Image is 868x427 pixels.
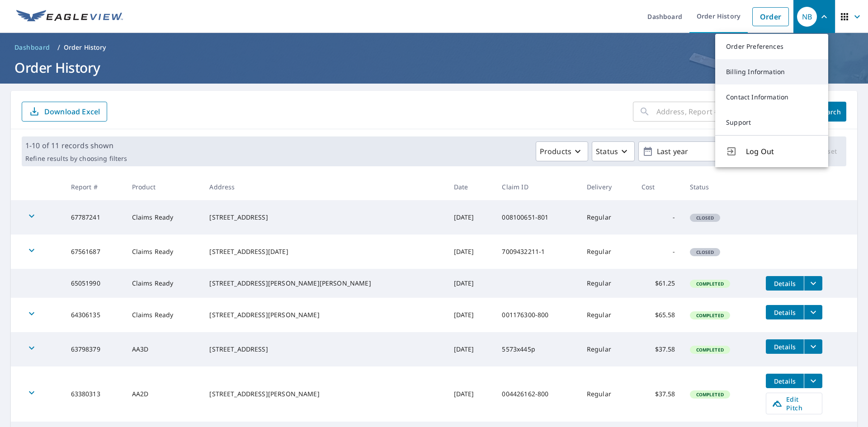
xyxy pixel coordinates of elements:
img: EV Logo [16,10,123,23]
button: Search [814,102,846,122]
input: Address, Report #, Claim ID, etc. [656,99,807,124]
td: Claims Ready [125,298,203,332]
button: filesDropdownBtn-63380313 [804,374,822,388]
a: Billing Information [715,59,828,84]
td: Claims Ready [125,200,203,235]
p: Download Excel [44,107,100,117]
div: [STREET_ADDRESS][PERSON_NAME][PERSON_NAME] [209,279,439,288]
p: Products [540,146,571,157]
div: [STREET_ADDRESS][DATE] [209,247,439,256]
td: 7009432211-1 [495,235,579,269]
th: Delivery [580,174,634,200]
td: AA3D [125,332,203,366]
td: [DATE] [447,200,495,235]
p: Refine results by choosing filters [25,155,127,163]
td: 63798379 [64,332,125,366]
td: $37.58 [634,366,683,422]
nav: breadcrumb [11,40,857,55]
th: Claim ID [495,174,579,200]
div: NB [797,7,817,27]
td: - [634,235,683,269]
td: 67561687 [64,235,125,269]
td: Regular [580,269,634,298]
button: Last year [638,141,774,161]
td: 004426162-800 [495,366,579,422]
td: 001176300-800 [495,298,579,332]
td: Claims Ready [125,269,203,298]
button: Log Out [715,135,828,167]
td: Regular [580,298,634,332]
td: 67787241 [64,200,125,235]
button: filesDropdownBtn-65051990 [804,276,822,291]
span: Edit Pitch [772,395,816,412]
td: $37.58 [634,332,683,366]
a: Dashboard [11,40,54,55]
td: Regular [580,366,634,422]
th: Address [202,174,446,200]
span: Details [771,343,798,351]
li: / [57,42,60,53]
button: filesDropdownBtn-63798379 [804,339,822,354]
span: Dashboard [14,43,50,52]
td: 5573x445p [495,332,579,366]
td: 63380313 [64,366,125,422]
a: Contact Information [715,84,828,110]
span: Search [821,108,839,116]
th: Cost [634,174,683,200]
button: detailsBtn-65051990 [766,276,804,291]
button: Products [536,141,588,161]
div: [STREET_ADDRESS] [209,213,439,222]
p: 1-10 of 11 records shown [25,140,127,151]
h1: Order History [11,58,857,77]
td: 64306135 [64,298,125,332]
div: [STREET_ADDRESS][PERSON_NAME] [209,389,439,399]
td: - [634,200,683,235]
td: [DATE] [447,235,495,269]
span: Closed [691,249,720,255]
span: Completed [691,281,729,287]
span: Details [771,279,798,288]
td: [DATE] [447,332,495,366]
td: Regular [580,235,634,269]
span: Log Out [746,146,817,157]
th: Product [125,174,203,200]
span: Closed [691,215,720,221]
td: $61.25 [634,269,683,298]
td: $65.58 [634,298,683,332]
td: 008100651-801 [495,200,579,235]
button: detailsBtn-64306135 [766,305,804,319]
span: Details [771,308,798,317]
span: Details [771,377,798,385]
td: [DATE] [447,298,495,332]
th: Date [447,174,495,200]
button: detailsBtn-63798379 [766,339,804,354]
td: Regular [580,200,634,235]
div: [STREET_ADDRESS][PERSON_NAME] [209,310,439,319]
td: [DATE] [447,366,495,422]
button: filesDropdownBtn-64306135 [804,305,822,319]
span: Completed [691,347,729,353]
span: Completed [691,391,729,398]
button: detailsBtn-63380313 [766,374,804,388]
td: Claims Ready [125,235,203,269]
button: Download Excel [22,102,107,122]
td: 65051990 [64,269,125,298]
a: Edit Pitch [766,393,822,414]
a: Support [715,110,828,135]
td: [DATE] [447,269,495,298]
a: Order [752,7,789,26]
div: [STREET_ADDRESS] [209,345,439,354]
th: Status [683,174,759,200]
a: Order Preferences [715,34,828,59]
p: Status [596,146,618,157]
span: Completed [691,312,729,319]
p: Order History [64,43,106,52]
td: AA2D [125,366,203,422]
td: Regular [580,332,634,366]
p: Last year [653,144,759,160]
button: Status [592,141,635,161]
th: Report # [64,174,125,200]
